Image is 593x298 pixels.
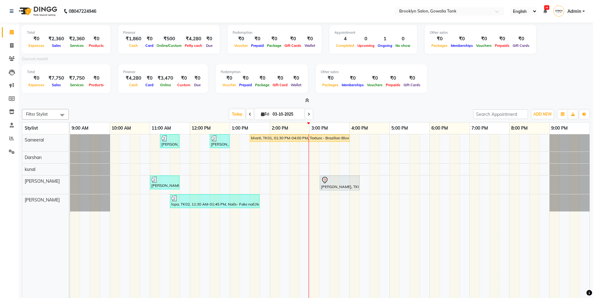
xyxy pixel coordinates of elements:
div: Other sales [430,30,531,35]
a: 38 [543,8,547,14]
b: 08047224946 [69,2,96,20]
span: [PERSON_NAME] [25,178,60,184]
input: Search Appointment [473,109,528,119]
div: ₹0 [289,75,303,82]
span: No show [394,43,412,48]
span: Ongoing [376,43,394,48]
div: ₹0 [511,35,531,42]
span: Package [254,83,271,87]
div: [PERSON_NAME], TK06, 03:15 PM-04:15 PM, Massage - Head Massage,Threading - Eye Brow (₹120) [320,176,359,190]
span: Card [144,43,155,48]
span: Wallet [289,83,303,87]
div: [PERSON_NAME], TK05, 12:30 PM-01:00 PM, Hair - Hair Cut ([DEMOGRAPHIC_DATA]) - Stylist [210,135,229,147]
div: ₹500 [155,35,183,42]
span: Products [87,43,105,48]
span: Packages [321,83,340,87]
div: ₹0 [493,35,511,42]
div: ₹0 [384,75,402,82]
span: Filter Stylist [26,112,48,117]
span: Vouchers [475,43,493,48]
span: Memberships [340,83,365,87]
div: ₹0 [249,35,265,42]
span: Wallet [303,43,317,48]
span: Package [265,43,283,48]
a: 8:00 PM [510,124,529,133]
div: ₹0 [238,75,254,82]
div: ₹0 [27,35,46,42]
span: Voucher [221,83,238,87]
div: ₹0 [283,35,303,42]
div: ₹0 [87,75,105,82]
span: Due [193,83,202,87]
div: ₹1,860 [123,35,144,42]
span: Expenses [27,43,46,48]
span: Voucher [233,43,249,48]
div: ₹0 [475,35,493,42]
span: Sales [50,43,63,48]
span: Gift Cards [511,43,531,48]
div: ₹0 [87,35,105,42]
div: ₹0 [176,75,192,82]
span: Products [87,83,105,87]
div: ₹0 [271,75,289,82]
div: ₹0 [402,75,422,82]
div: ₹0 [449,35,475,42]
div: [PERSON_NAME], TK03, 11:00 AM-11:45 AM, Threading - Eye Brow,Threading - Upper Lips,Threading - Chin [151,176,179,188]
a: 5:00 PM [390,124,410,133]
div: ₹0 [254,75,271,82]
span: Online [158,83,173,87]
div: ₹7,750 [46,75,67,82]
div: 1 [376,35,394,42]
a: 11:00 AM [150,124,173,133]
input: 2025-10-03 [271,110,302,119]
span: Prepaids [384,83,402,87]
span: Online/Custom [155,43,183,48]
div: ₹0 [340,75,365,82]
span: Due [204,43,214,48]
div: Redemption [221,69,303,75]
span: Sales [50,83,63,87]
button: ADD NEW [532,110,553,119]
div: ₹2,360 [67,35,87,42]
div: Total [27,30,105,35]
span: Services [68,43,85,48]
img: Admin [553,6,564,17]
a: 9:00 PM [550,124,569,133]
div: [PERSON_NAME], TK04, 11:15 AM-11:45 AM, Hair - Hair Cut ([DEMOGRAPHIC_DATA]) - Stylist [161,135,179,147]
a: 9:00 AM [70,124,90,133]
div: 0 [356,35,376,42]
div: ₹0 [192,75,203,82]
div: Finance [123,30,215,35]
span: Completed [334,43,356,48]
span: Memberships [449,43,475,48]
div: Redemption [233,30,317,35]
span: Cash [128,83,139,87]
a: 10:00 AM [110,124,133,133]
a: 2:00 PM [270,124,290,133]
span: Expenses [27,83,46,87]
div: ₹2,360 [46,35,67,42]
span: Gift Cards [283,43,303,48]
a: 1:00 PM [230,124,250,133]
span: Upcoming [356,43,376,48]
div: bharti, TK01, 01:30 PM-04:00 PM, Texture - Brazilian Blow Dry (Short) [250,135,349,141]
div: ₹0 [303,35,317,42]
div: Other sales [321,69,422,75]
div: ₹0 [430,35,449,42]
div: ₹0 [221,75,238,82]
span: [PERSON_NAME] [25,197,60,203]
div: ₹0 [365,75,384,82]
label: Current month [22,56,48,62]
span: Today [229,109,245,119]
span: Gift Card [271,83,289,87]
span: Petty cash [183,43,204,48]
img: logo [16,2,59,20]
span: Fri [259,112,271,117]
div: ₹0 [144,75,155,82]
div: ₹3,470 [155,75,176,82]
span: Custom [176,83,192,87]
a: 6:00 PM [430,124,450,133]
span: Stylist [25,125,38,131]
a: 7:00 PM [470,124,490,133]
div: ₹0 [265,35,283,42]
